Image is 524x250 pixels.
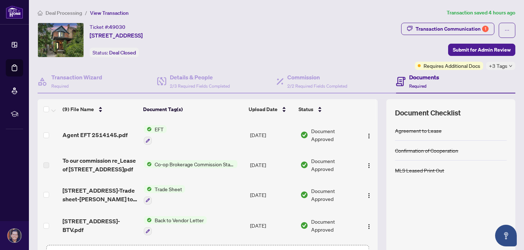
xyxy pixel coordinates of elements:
span: ellipsis [504,28,510,33]
span: Document Approved [311,187,357,203]
span: Deal Closed [109,49,136,56]
td: [DATE] [247,119,297,150]
img: Logo [366,224,372,229]
span: [STREET_ADDRESS]-BTV.pdf [63,217,138,234]
span: Upload Date [249,105,278,113]
img: Logo [366,133,372,139]
span: home [38,10,43,16]
span: +3 Tags [489,62,507,70]
span: View Transaction [90,10,129,16]
h4: Commission [287,73,347,82]
span: Document Approved [311,157,357,173]
span: Back to Vendor Letter [152,216,207,224]
span: Requires Additional Docs [424,62,480,70]
span: Status [298,105,313,113]
h4: Transaction Wizard [51,73,102,82]
span: EFT [152,125,167,133]
td: [DATE] [247,210,297,241]
div: Ticket #: [90,23,125,31]
button: Open asap [495,225,517,246]
img: Status Icon [144,185,152,193]
span: Document Approved [311,127,357,143]
td: [DATE] [247,150,297,179]
button: Status IconBack to Vendor Letter [144,216,207,236]
img: Logo [366,193,372,198]
button: Logo [363,220,375,231]
span: Submit for Admin Review [453,44,511,56]
th: Document Tag(s) [140,99,246,119]
button: Status IconCo-op Brokerage Commission Statement [144,160,237,168]
span: 2/3 Required Fields Completed [170,83,230,89]
button: Transaction Communication1 [401,23,494,35]
span: Document Approved [311,218,357,233]
span: Agent EFT 2514145.pdf [63,131,128,139]
span: (9) File Name [63,105,94,113]
img: Status Icon [144,216,152,224]
li: / [85,9,87,17]
div: MLS Leased Print Out [395,166,444,174]
button: Logo [363,159,375,171]
span: 49030 [109,24,125,30]
img: Document Status [300,191,308,199]
img: Profile Icon [8,229,21,242]
img: Status Icon [144,160,152,168]
span: Trade Sheet [152,185,185,193]
span: Required [409,83,426,89]
img: Document Status [300,222,308,229]
div: Transaction Communication [416,23,489,35]
th: (9) File Name [60,99,140,119]
button: Submit for Admin Review [448,44,515,56]
button: Status IconTrade Sheet [144,185,185,205]
article: Transaction saved 4 hours ago [447,9,515,17]
h4: Details & People [170,73,230,82]
img: logo [6,5,23,19]
img: Status Icon [144,125,152,133]
th: Upload Date [246,99,296,119]
span: Document Checklist [395,108,461,118]
span: To our commission re_Lease of [STREET_ADDRESS]pdf [63,156,138,174]
span: down [509,64,512,68]
span: Co-op Brokerage Commission Statement [152,160,237,168]
button: Status IconEFT [144,125,167,145]
span: Deal Processing [46,10,82,16]
span: Required [51,83,69,89]
button: Logo [363,129,375,141]
div: Confirmation of Cooperation [395,146,458,154]
h4: Documents [409,73,439,82]
span: [STREET_ADDRESS]-Trade sheet-[PERSON_NAME] to review.pdf [63,186,138,203]
button: Logo [363,189,375,201]
img: Logo [366,163,372,168]
span: 2/2 Required Fields Completed [287,83,347,89]
img: Document Status [300,131,308,139]
div: Status: [90,48,139,57]
span: [STREET_ADDRESS] [90,31,143,40]
div: Agreement to Lease [395,127,442,135]
th: Status [296,99,358,119]
img: IMG-C12338694_1.jpg [38,23,83,57]
td: [DATE] [247,179,297,210]
div: 1 [482,26,489,32]
img: Document Status [300,161,308,169]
